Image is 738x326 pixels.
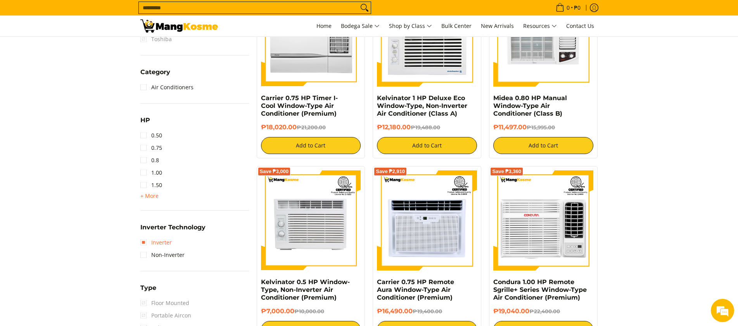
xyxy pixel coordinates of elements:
[358,2,371,14] button: Search
[437,16,475,36] a: Bulk Center
[140,154,159,166] a: 0.8
[260,169,289,174] span: Save ₱3,000
[140,33,172,45] span: Toshiba
[140,236,172,249] a: Inverter
[565,5,571,10] span: 0
[377,278,454,301] a: Carrier 0.75 HP Remote Aura Window-Type Air Conditioner (Premium)
[140,193,159,199] span: + More
[140,309,191,322] span: Portable Aircon
[140,69,170,75] span: Category
[140,19,218,33] img: Bodega Sale Aircon l Mang Kosme: Home Appliances Warehouse Sale Window Type
[40,43,130,54] div: Leave a message
[493,170,593,271] img: condura-sgrille-series-window-type-remote-aircon-premium-full-view-mang-kosme
[140,69,170,81] summary: Open
[261,137,361,154] button: Add to Cart
[377,137,477,154] button: Add to Cart
[261,278,350,301] a: Kelvinator 0.5 HP Window-Type, Non-Inverter Air Conditioner (Premium)
[493,123,593,131] h6: ₱11,497.00
[140,285,156,291] span: Type
[566,22,594,29] span: Contact Us
[261,307,361,315] h6: ₱7,000.00
[377,123,477,131] h6: ₱12,180.00
[4,212,148,239] textarea: Type your message and click 'Submit'
[573,5,582,10] span: ₱0
[411,124,440,130] del: ₱19,488.00
[140,249,185,261] a: Non-Inverter
[140,166,162,179] a: 1.00
[493,307,593,315] h6: ₱19,040.00
[493,94,567,117] a: Midea 0.80 HP Manual Window-Type Air Conditioner (Class B)
[389,21,432,31] span: Shop by Class
[140,142,162,154] a: 0.75
[519,16,561,36] a: Resources
[140,117,150,129] summary: Open
[413,308,442,314] del: ₱19,400.00
[562,16,598,36] a: Contact Us
[377,307,477,315] h6: ₱16,490.00
[140,224,206,231] span: Inverter Technology
[226,16,598,36] nav: Main Menu
[140,129,162,142] a: 0.50
[140,224,206,236] summary: Open
[127,4,146,23] div: Minimize live chat window
[377,170,477,271] img: Carrier 0.75 HP Remote Aura Window-Type Air Conditioner (Premium)
[140,285,156,297] summary: Open
[493,278,587,301] a: Condura 1.00 HP Remote Sgrille+ Series Window-Type Air Conditioner (Premium)
[527,124,555,130] del: ₱15,995.00
[140,117,150,123] span: HP
[261,170,361,271] img: Kelvinator 0.5 HP Window-Type, Non-Inverter Air Conditioner (Premium)
[140,179,162,191] a: 1.50
[16,98,135,176] span: We are offline. Please leave us a message.
[261,123,361,131] h6: ₱18,020.00
[492,169,521,174] span: Save ₱3,360
[297,124,326,130] del: ₱21,200.00
[553,3,583,12] span: •
[377,94,467,117] a: Kelvinator 1 HP Deluxe Eco Window-Type, Non-Inverter Air Conditioner (Class A)
[114,239,141,250] em: Submit
[313,16,335,36] a: Home
[376,169,405,174] span: Save ₱2,910
[385,16,436,36] a: Shop by Class
[341,21,380,31] span: Bodega Sale
[140,191,159,201] summary: Open
[477,16,518,36] a: New Arrivals
[441,22,472,29] span: Bulk Center
[529,308,560,314] del: ₱22,400.00
[261,94,338,117] a: Carrier 0.75 HP Timer I-Cool Window-Type Air Conditioner (Premium)
[316,22,332,29] span: Home
[140,81,194,94] a: Air Conditioners
[493,137,593,154] button: Add to Cart
[140,297,189,309] span: Floor Mounted
[337,16,384,36] a: Bodega Sale
[481,22,514,29] span: New Arrivals
[294,308,324,314] del: ₱10,000.00
[523,21,557,31] span: Resources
